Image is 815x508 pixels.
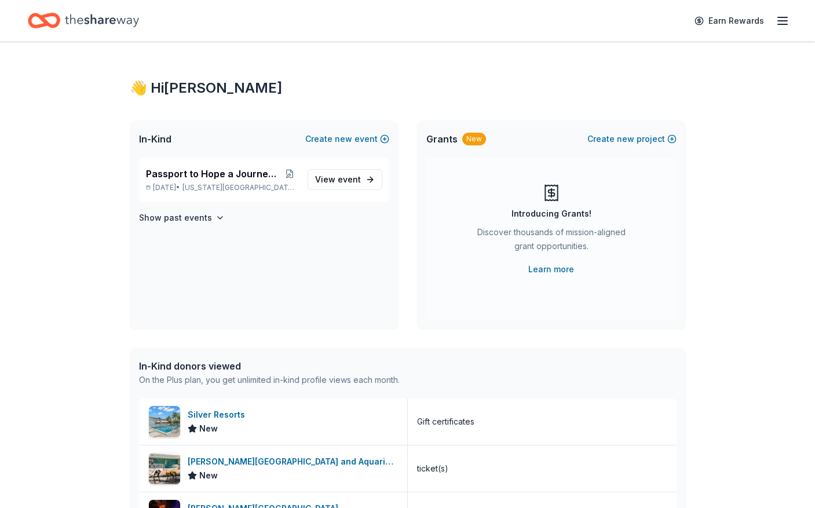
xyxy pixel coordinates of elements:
[473,225,630,258] div: Discover thousands of mission-aligned grant opportunities.
[417,462,448,476] div: ticket(s)
[335,132,352,146] span: new
[182,183,298,192] span: [US_STATE][GEOGRAPHIC_DATA], [GEOGRAPHIC_DATA]
[149,406,180,437] img: Image for Silver Resorts
[462,133,486,145] div: New
[511,207,591,221] div: Introducing Grants!
[199,469,218,483] span: New
[417,415,474,429] div: Gift certificates
[199,422,218,436] span: New
[308,169,382,190] a: View event
[139,359,400,373] div: In-Kind donors viewed
[139,211,225,225] button: Show past events
[426,132,458,146] span: Grants
[139,132,171,146] span: In-Kind
[688,10,771,31] a: Earn Rewards
[528,262,574,276] a: Learn more
[146,167,282,181] span: Passport to Hope a Journey of Progress
[315,173,361,187] span: View
[338,174,361,184] span: event
[130,79,686,97] div: 👋 Hi [PERSON_NAME]
[149,453,180,484] img: Image for Cox Science Center and Aquarium
[188,408,250,422] div: Silver Resorts
[146,183,298,192] p: [DATE] •
[139,373,400,387] div: On the Plus plan, you get unlimited in-kind profile views each month.
[28,7,139,34] a: Home
[188,455,398,469] div: [PERSON_NAME][GEOGRAPHIC_DATA] and Aquarium
[139,211,212,225] h4: Show past events
[587,132,677,146] button: Createnewproject
[617,132,634,146] span: new
[305,132,389,146] button: Createnewevent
